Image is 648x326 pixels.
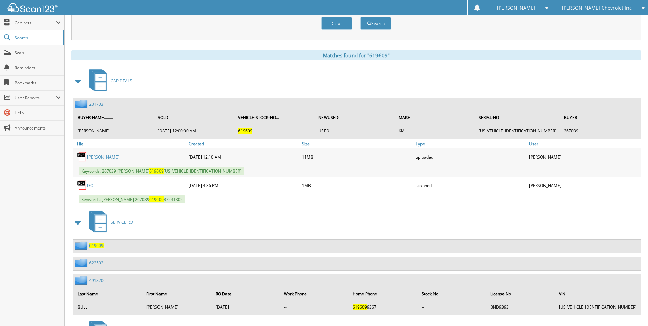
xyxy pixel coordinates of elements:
span: 619609 [149,196,164,202]
a: DOL [87,182,95,188]
th: Stock No [418,287,486,301]
a: 231703 [89,101,104,107]
div: [PERSON_NAME] [527,150,641,164]
a: Created [187,139,300,148]
div: scanned [414,178,527,192]
span: Search [15,35,60,41]
a: CAR DEALS [85,67,132,94]
img: folder2.png [75,100,89,108]
div: [DATE] 4:36 PM [187,178,300,192]
span: 619609 [238,128,252,134]
img: folder2.png [75,276,89,285]
td: BND9393 [487,301,555,313]
span: Scan [15,50,61,56]
div: uploaded [414,150,527,164]
th: Work Phone [280,287,348,301]
td: [PERSON_NAME] [74,125,154,136]
img: folder2.png [75,259,89,267]
span: Cabinets [15,20,56,26]
th: First Name [143,287,211,301]
th: SERIAL-NO [475,110,560,124]
button: Search [360,17,391,30]
td: 267039 [561,125,640,136]
span: Reminders [15,65,61,71]
td: -- [280,301,348,313]
td: [DATE] 12:00:00 AM [154,125,234,136]
span: Keywords: 267039 [PERSON_NAME] [US_VEHICLE_IDENTIFICATION_NUMBER] [79,167,244,175]
span: 619609 [149,168,164,174]
span: Announcements [15,125,61,131]
a: [PERSON_NAME] [87,154,119,160]
div: 1MB [300,178,414,192]
a: 622502 [89,260,104,266]
a: File [73,139,187,148]
th: NEWUSED [315,110,395,124]
th: Home Phone [349,287,417,301]
th: BUYER [561,110,640,124]
a: 491820 [89,277,104,283]
th: SOLD [154,110,234,124]
td: 9367 [349,301,417,313]
td: BULL [74,301,142,313]
td: -- [418,301,486,313]
td: [PERSON_NAME] [143,301,211,313]
th: License No [487,287,555,301]
div: Matches found for "619609" [71,50,641,60]
span: Bookmarks [15,80,61,86]
div: [PERSON_NAME] [527,178,641,192]
span: SERVICE RO [111,219,133,225]
a: 619609 [89,243,104,248]
th: MAKE [395,110,475,124]
img: folder2.png [75,241,89,250]
span: User Reports [15,95,56,101]
span: Keywords: [PERSON_NAME] 267039 R7241302 [79,195,185,203]
span: CAR DEALS [111,78,132,84]
div: [DATE] 12:10 AM [187,150,300,164]
img: scan123-logo-white.svg [7,3,58,12]
td: [US_VEHICLE_IDENTIFICATION_NUMBER] [475,125,560,136]
iframe: Chat Widget [614,293,648,326]
span: 619609 [353,304,367,310]
a: Type [414,139,527,148]
img: PDF.png [77,180,87,190]
th: BUYER-NAME......... [74,110,154,124]
span: Help [15,110,61,116]
a: Size [300,139,414,148]
td: USED [315,125,395,136]
a: User [527,139,641,148]
img: PDF.png [77,152,87,162]
th: VEHICLE-STOCK-NO... [235,110,314,124]
td: [DATE] [212,301,280,313]
a: SERVICE RO [85,209,133,236]
button: Clear [321,17,352,30]
th: RO Date [212,287,280,301]
td: [US_VEHICLE_IDENTIFICATION_NUMBER] [555,301,640,313]
span: [PERSON_NAME] [497,6,535,10]
th: Last Name [74,287,142,301]
span: [PERSON_NAME] Chevrolet Inc [562,6,632,10]
th: VIN [555,287,640,301]
td: KIA [395,125,475,136]
div: 11MB [300,150,414,164]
